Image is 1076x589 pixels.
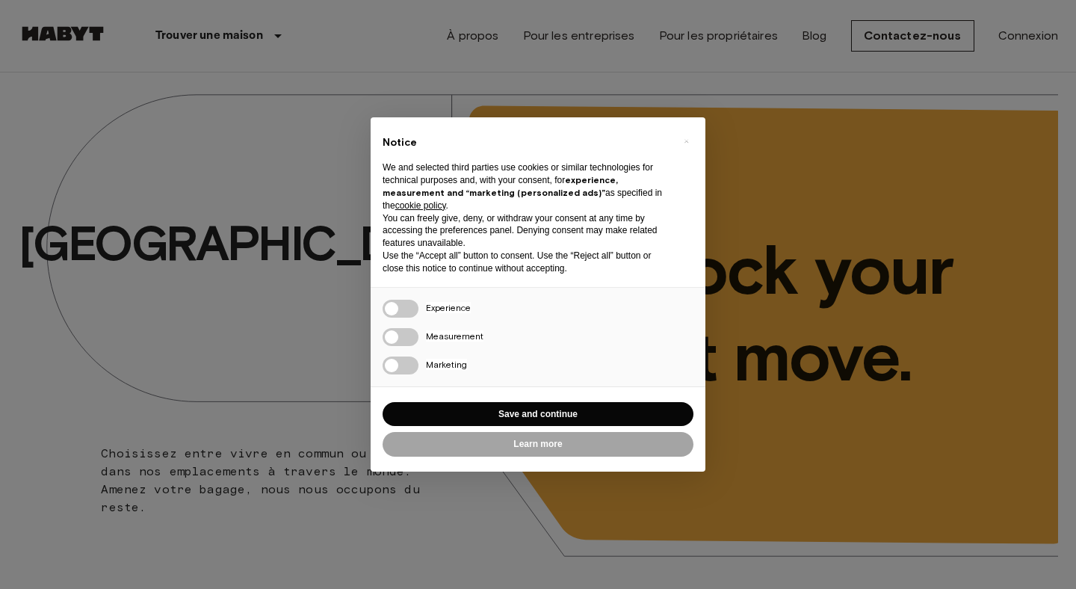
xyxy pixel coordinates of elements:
p: You can freely give, deny, or withdraw your consent at any time by accessing the preferences pane... [383,212,670,250]
span: Experience [426,302,471,313]
p: Use the “Accept all” button to consent. Use the “Reject all” button or close this notice to conti... [383,250,670,275]
span: × [684,132,689,150]
a: cookie policy [395,200,446,211]
button: Save and continue [383,402,693,427]
button: Learn more [383,432,693,457]
span: Marketing [426,359,467,370]
button: Close this notice [674,129,698,153]
p: We and selected third parties use cookies or similar technologies for technical purposes and, wit... [383,161,670,212]
h2: Notice [383,135,670,150]
strong: experience, measurement and “marketing (personalized ads)” [383,174,618,198]
span: Measurement [426,330,483,342]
